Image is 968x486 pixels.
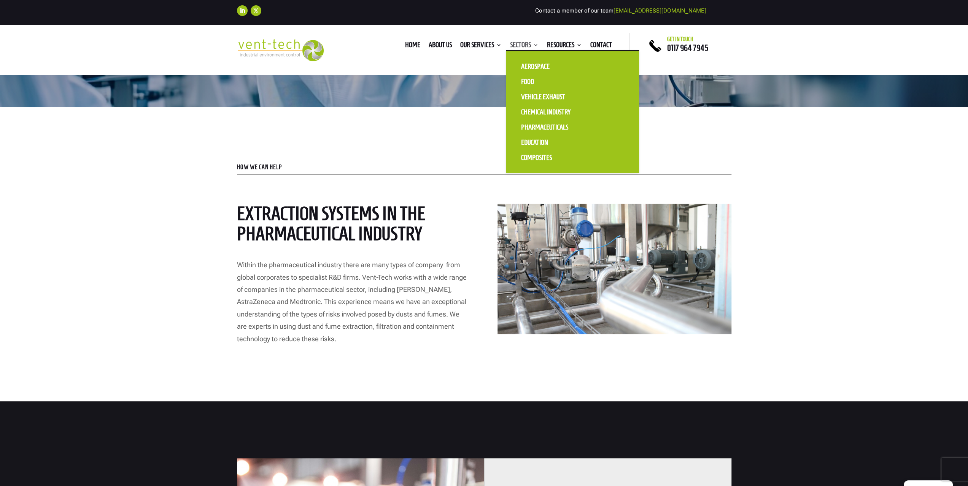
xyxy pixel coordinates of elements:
[513,135,590,150] a: Education
[513,74,590,89] a: Food
[667,43,708,52] a: 0117 964 7945
[460,42,502,51] a: Our Services
[667,36,693,42] span: Get in touch
[513,150,590,165] a: Composites
[429,42,452,51] a: About us
[614,7,706,14] a: [EMAIL_ADDRESS][DOMAIN_NAME]
[535,7,706,14] span: Contact a member of our team
[513,89,590,104] a: Vehicle Exhaust
[513,104,590,120] a: Chemical Industry
[237,259,470,345] p: Within the pharmaceutical industry there are many types of company from global corporates to spec...
[237,164,731,170] p: HOW WE CAN HELP
[237,39,324,62] img: 2023-09-27T08_35_16.549ZVENT-TECH---Clear-background
[510,42,539,51] a: Sectors
[237,204,470,247] h2: Extraction systems in the pharmaceutical industry
[405,42,420,51] a: Home
[251,5,261,16] a: Follow on X
[513,59,590,74] a: Aerospace
[513,120,590,135] a: Pharmaceuticals
[547,42,582,51] a: Resources
[237,5,248,16] a: Follow on LinkedIn
[590,42,612,51] a: Contact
